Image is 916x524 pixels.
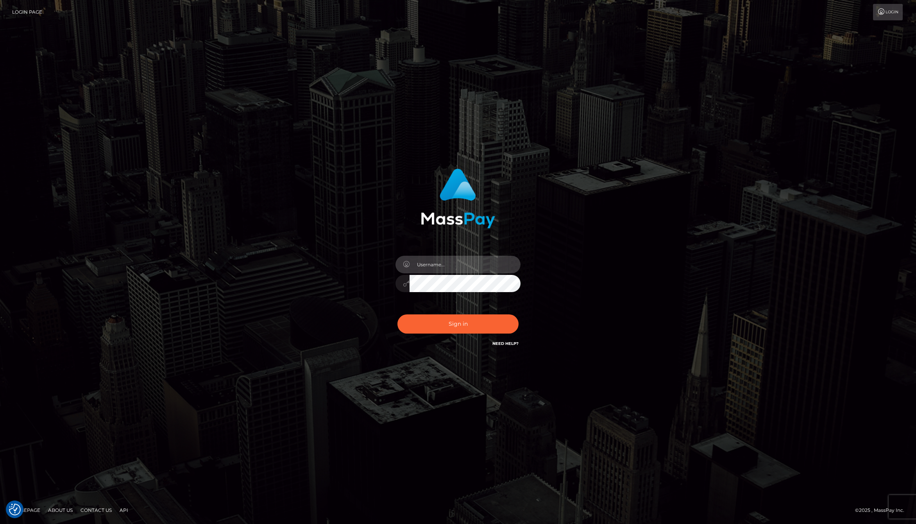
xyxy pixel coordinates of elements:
a: API [116,504,131,516]
button: Consent Preferences [9,504,21,515]
a: Login [873,4,903,20]
a: Need Help? [492,341,519,346]
a: Login Page [12,4,42,20]
input: Username... [410,256,521,273]
div: © 2025 , MassPay Inc. [855,506,910,515]
img: Revisit consent button [9,504,21,515]
a: Contact Us [77,504,115,516]
a: Homepage [9,504,43,516]
img: MassPay Login [421,169,495,228]
button: Sign in [397,314,519,334]
a: About Us [45,504,76,516]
